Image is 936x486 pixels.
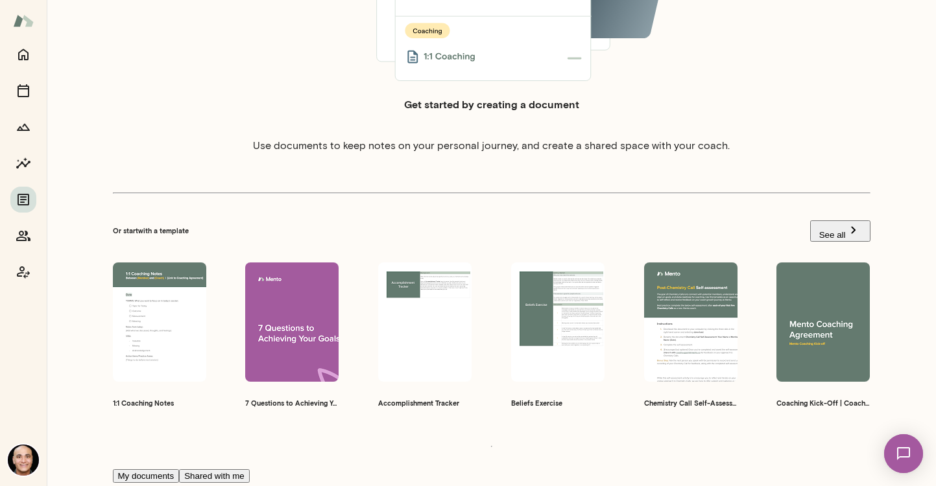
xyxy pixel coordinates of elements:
[776,398,870,408] h6: Coaching Kick-Off | Coaching Agreement
[8,445,39,476] img: James Menezes
[10,41,36,67] button: Home
[10,114,36,140] button: Growth Plan
[10,78,36,104] button: Sessions
[10,259,36,285] button: Coach app
[10,150,36,176] button: Insights
[404,97,579,112] h4: Get started by creating a document
[253,138,730,154] p: Use documents to keep notes on your personal journey, and create a shared space with your coach.
[113,398,206,408] h6: 1:1 Coaching Notes
[113,468,870,483] div: documents tabs
[10,223,36,249] button: Members
[179,469,250,483] button: Shared with me
[13,8,34,33] img: Mento
[378,398,472,408] h6: Accomplishment Tracker
[644,398,738,408] h6: Chemistry Call Self-Assessment [Coaches only]
[810,220,870,242] button: See all
[245,398,339,408] h6: 7 Questions to Achieving Your Goals
[113,226,189,236] h6: Or start with a template
[113,469,180,483] button: My documents
[511,398,605,408] h6: Beliefs Exercise
[10,187,36,213] button: Documents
